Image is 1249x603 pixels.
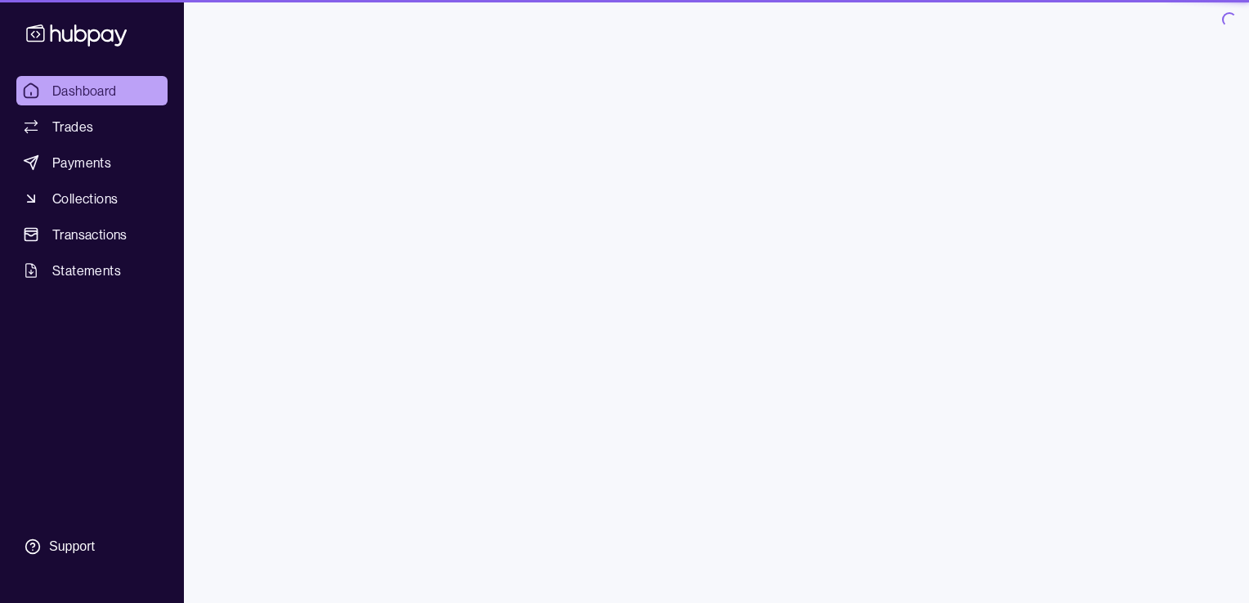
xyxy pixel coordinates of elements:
[16,256,168,285] a: Statements
[52,81,117,100] span: Dashboard
[52,189,118,208] span: Collections
[16,220,168,249] a: Transactions
[16,112,168,141] a: Trades
[52,117,93,136] span: Trades
[16,529,168,564] a: Support
[52,261,121,280] span: Statements
[52,153,111,172] span: Payments
[52,225,128,244] span: Transactions
[16,184,168,213] a: Collections
[49,538,95,556] div: Support
[16,76,168,105] a: Dashboard
[16,148,168,177] a: Payments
